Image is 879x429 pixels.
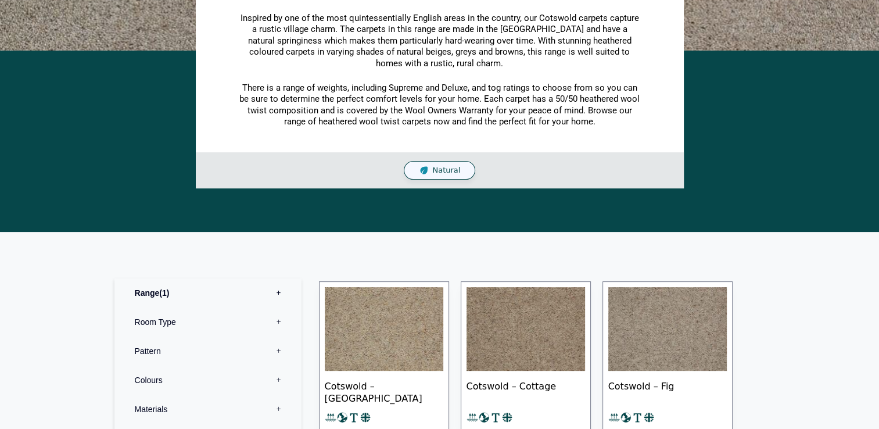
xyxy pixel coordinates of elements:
[467,371,585,412] span: Cotswold – Cottage
[123,366,293,395] label: Colours
[123,308,293,337] label: Room Type
[159,288,169,298] span: 1
[123,278,293,308] label: Range
[608,371,727,412] span: Cotswold – Fig
[239,83,640,128] p: There is a range of weights, including Supreme and Deluxe, and tog ratings to choose from so you ...
[432,166,460,176] span: Natural
[123,395,293,424] label: Materials
[325,371,443,412] span: Cotswold – [GEOGRAPHIC_DATA]
[241,13,639,69] span: Inspired by one of the most quintessentially English areas in the country, our Cotswold carpets c...
[123,337,293,366] label: Pattern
